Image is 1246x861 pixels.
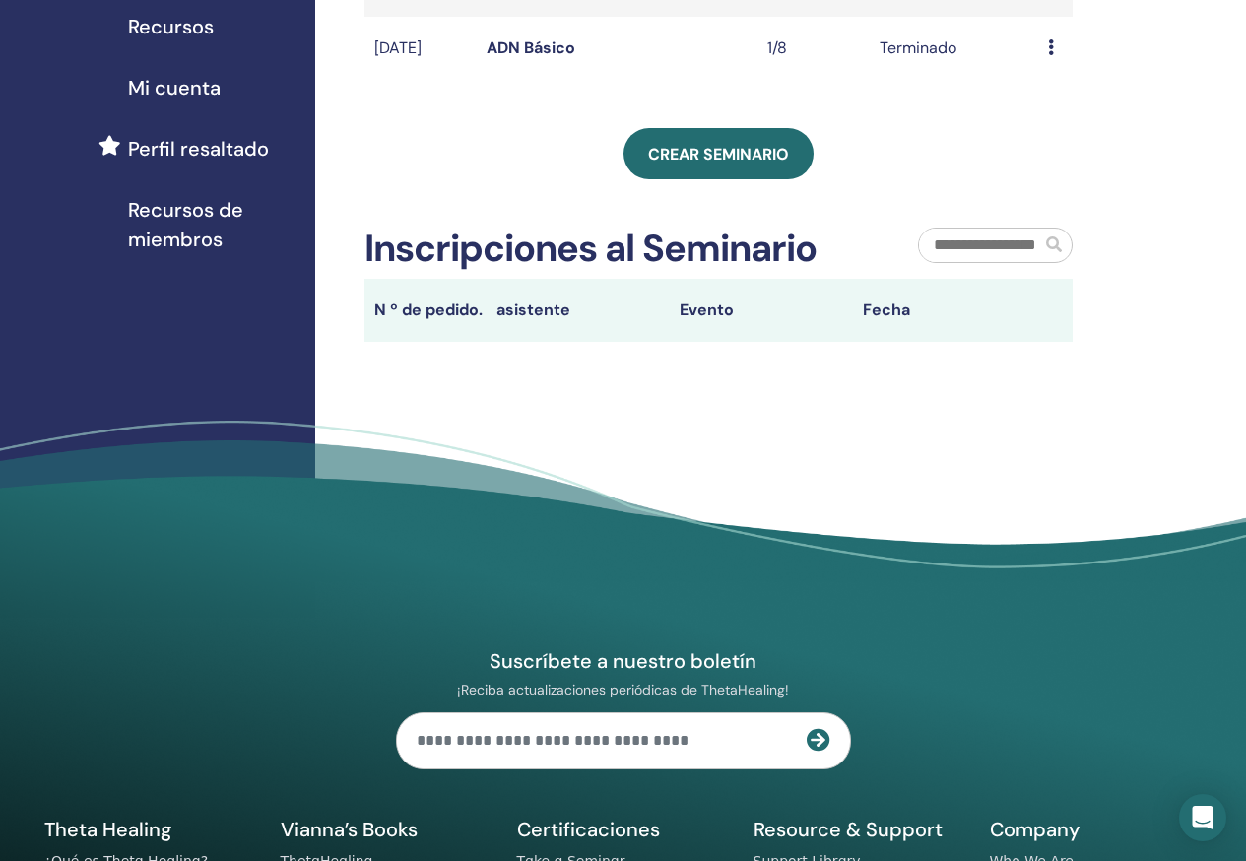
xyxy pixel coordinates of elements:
th: asistente [487,279,670,342]
th: Evento [670,279,853,342]
h4: Suscríbete a nuestro boletín [396,648,851,674]
span: Recursos de miembros [128,195,299,254]
a: Crear seminario [623,128,814,179]
h5: Vianna’s Books [281,817,493,842]
span: Perfil resaltado [128,134,269,164]
div: Open Intercom Messenger [1179,794,1226,841]
h2: Inscripciones al Seminario [364,227,817,272]
span: Crear seminario [648,144,789,165]
td: 1/8 [757,17,870,81]
p: ¡Reciba actualizaciones periódicas de ThetaHealing! [396,681,851,698]
h5: Company [990,817,1203,842]
th: Fecha [853,279,1036,342]
a: ADN Básico [487,37,575,58]
h5: Resource & Support [754,817,966,842]
td: [DATE] [364,17,477,81]
span: Recursos [128,12,214,41]
th: N º de pedido. [364,279,487,342]
span: Mi cuenta [128,73,221,102]
h5: Certificaciones [517,817,730,842]
h5: Theta Healing [44,817,257,842]
td: Terminado [870,17,1038,81]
